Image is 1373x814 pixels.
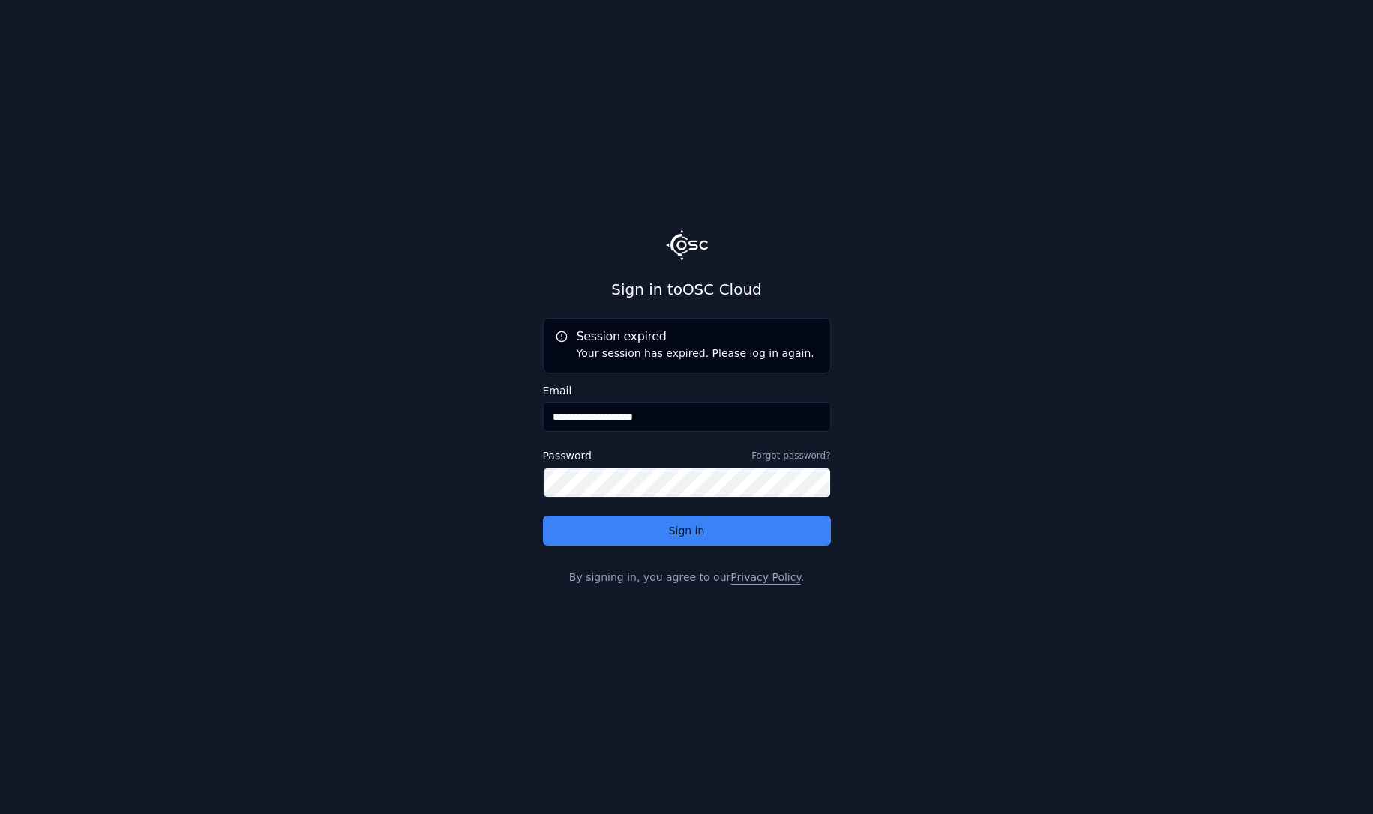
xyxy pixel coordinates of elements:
[556,346,818,361] div: Your session has expired. Please log in again.
[751,450,830,462] a: Forgot password?
[543,570,831,585] p: By signing in, you agree to our .
[543,450,592,461] label: Password
[556,331,818,343] h5: Session expired
[543,385,831,396] label: Email
[730,571,800,583] a: Privacy Policy
[543,279,831,300] h2: Sign in to OSC Cloud
[543,516,831,546] button: Sign in
[666,229,708,261] img: Logo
